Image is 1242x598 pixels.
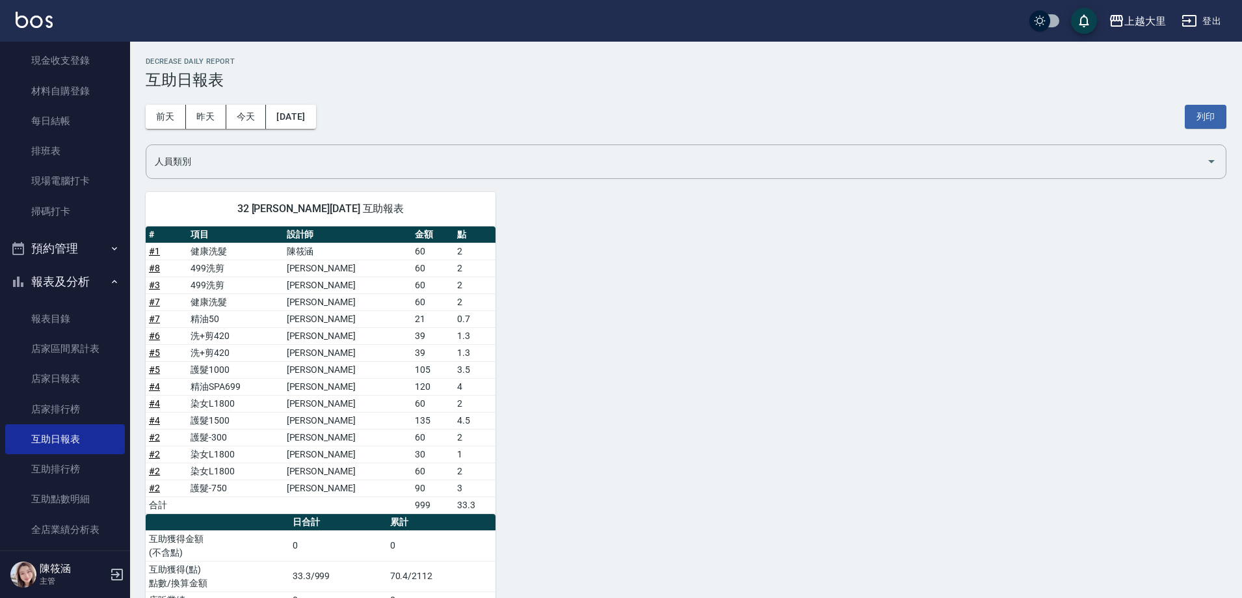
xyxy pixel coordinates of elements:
[284,446,412,463] td: [PERSON_NAME]
[284,260,412,277] td: [PERSON_NAME]
[454,378,495,395] td: 4
[1185,105,1226,129] button: 列印
[387,530,495,561] td: 0
[146,105,186,129] button: 前天
[284,243,412,260] td: 陳筱涵
[187,243,283,260] td: 健康洗髮
[412,260,453,277] td: 60
[149,432,160,442] a: #2
[5,515,125,545] a: 全店業績分析表
[454,293,495,310] td: 2
[5,232,125,265] button: 預約管理
[284,378,412,395] td: [PERSON_NAME]
[454,327,495,344] td: 1.3
[412,463,453,480] td: 60
[187,344,283,361] td: 洗+剪420
[149,381,160,392] a: #4
[1176,9,1226,33] button: 登出
[5,197,125,226] a: 掃碼打卡
[266,105,315,129] button: [DATE]
[412,395,453,412] td: 60
[149,483,160,493] a: #2
[454,344,495,361] td: 1.3
[146,561,289,591] td: 互助獲得(點) 點數/換算金額
[5,484,125,514] a: 互助點數明細
[387,514,495,531] th: 累計
[284,395,412,412] td: [PERSON_NAME]
[149,364,160,375] a: #5
[412,327,453,344] td: 39
[187,327,283,344] td: 洗+剪420
[454,463,495,480] td: 2
[5,364,125,394] a: 店家日報表
[40,562,106,575] h5: 陳筱涵
[5,76,125,106] a: 材料自購登錄
[5,545,125,575] a: 設計師日報表
[187,361,283,378] td: 護髮1000
[284,344,412,361] td: [PERSON_NAME]
[149,415,160,426] a: #4
[454,243,495,260] td: 2
[412,446,453,463] td: 30
[146,530,289,561] td: 互助獲得金額 (不含點)
[16,12,53,28] img: Logo
[187,277,283,293] td: 499洗剪
[412,344,453,361] td: 39
[187,310,283,327] td: 精油50
[284,480,412,496] td: [PERSON_NAME]
[149,347,160,358] a: #5
[149,466,160,476] a: #2
[284,463,412,480] td: [PERSON_NAME]
[149,314,160,324] a: #7
[454,260,495,277] td: 2
[149,297,160,307] a: #7
[5,136,125,166] a: 排班表
[412,496,453,513] td: 999
[412,226,453,243] th: 金額
[454,429,495,446] td: 2
[187,260,283,277] td: 499洗剪
[454,412,495,429] td: 4.5
[1124,13,1166,29] div: 上越大里
[146,71,1226,89] h3: 互助日報表
[412,378,453,395] td: 120
[387,561,495,591] td: 70.4/2112
[187,446,283,463] td: 染女L1800
[284,310,412,327] td: [PERSON_NAME]
[146,226,187,243] th: #
[454,395,495,412] td: 2
[146,57,1226,66] h2: Decrease Daily Report
[146,226,495,514] table: a dense table
[1071,8,1097,34] button: save
[284,293,412,310] td: [PERSON_NAME]
[187,378,283,395] td: 精油SPA699
[454,480,495,496] td: 3
[149,331,160,341] a: #6
[5,334,125,364] a: 店家區間累計表
[5,454,125,484] a: 互助排行榜
[454,446,495,463] td: 1
[412,361,453,378] td: 105
[187,226,283,243] th: 項目
[289,530,387,561] td: 0
[454,226,495,243] th: 點
[284,361,412,378] td: [PERSON_NAME]
[10,562,36,588] img: Person
[187,395,283,412] td: 染女L1800
[161,202,480,215] span: 32 [PERSON_NAME][DATE] 互助報表
[412,243,453,260] td: 60
[187,293,283,310] td: 健康洗髮
[284,277,412,293] td: [PERSON_NAME]
[149,263,160,273] a: #8
[187,480,283,496] td: 護髮-750
[454,496,495,513] td: 33.3
[412,293,453,310] td: 60
[454,361,495,378] td: 3.5
[289,561,387,591] td: 33.3/999
[5,424,125,454] a: 互助日報表
[5,304,125,334] a: 報表目錄
[5,106,125,136] a: 每日結帳
[5,46,125,75] a: 現金收支登錄
[186,105,226,129] button: 昨天
[412,277,453,293] td: 60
